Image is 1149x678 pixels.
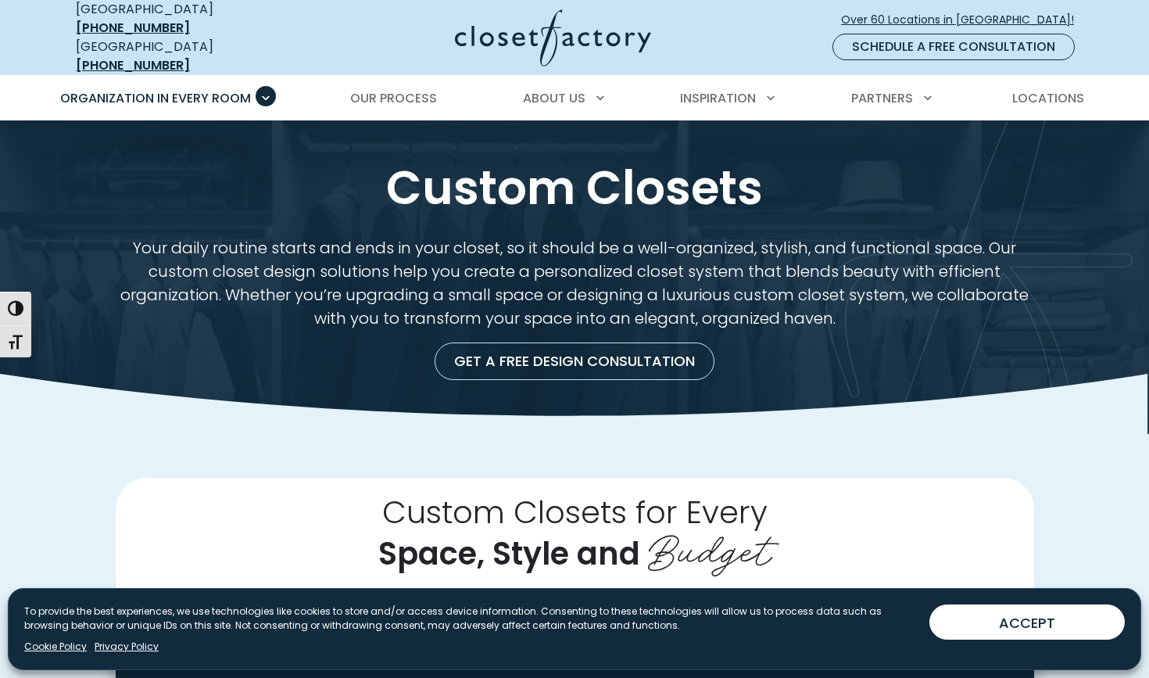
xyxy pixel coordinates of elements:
img: Closet Factory Logo [455,9,651,66]
button: ACCEPT [929,604,1125,640]
span: Locations [1012,89,1084,107]
h1: Custom Closets [73,158,1076,217]
a: Get a Free Design Consultation [435,343,714,380]
a: [PHONE_NUMBER] [76,19,190,37]
nav: Primary Menu [49,77,1100,120]
span: Organization in Every Room [60,89,251,107]
span: Custom Closets for Every [382,490,768,534]
a: Privacy Policy [95,640,159,654]
div: [GEOGRAPHIC_DATA] [76,38,302,75]
p: Your daily routine starts and ends in your closet, so it should be a well-organized, stylish, and... [116,236,1034,330]
span: Inspiration [680,89,756,107]
span: Budget [648,515,771,578]
span: Space, Style and [378,532,640,576]
a: Over 60 Locations in [GEOGRAPHIC_DATA]! [840,6,1087,34]
span: About Us [523,89,585,107]
span: Partners [851,89,913,107]
a: Cookie Policy [24,640,87,654]
p: To provide the best experiences, we use technologies like cookies to store and/or access device i... [24,604,917,633]
span: Our Process [350,89,437,107]
a: Schedule a Free Consultation [832,34,1075,60]
span: Over 60 Locations in [GEOGRAPHIC_DATA]! [841,12,1086,28]
a: [PHONE_NUMBER] [76,56,190,74]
